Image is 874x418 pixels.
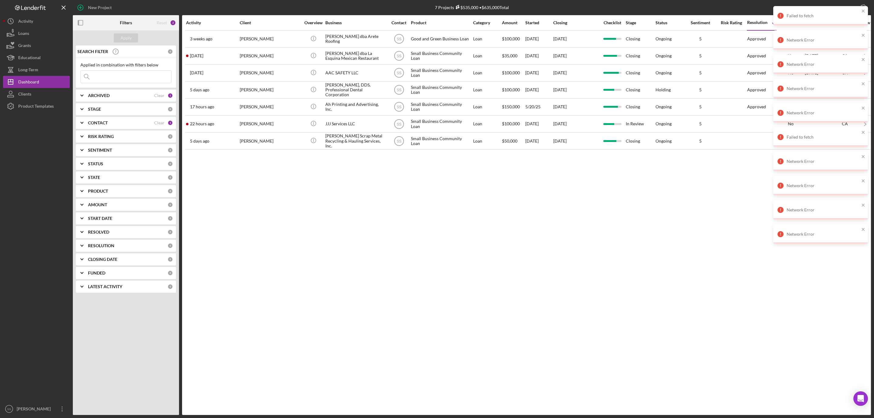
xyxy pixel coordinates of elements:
[73,2,118,14] button: New Project
[787,183,859,188] div: Network Error
[3,403,70,415] button: SS[PERSON_NAME]
[396,37,401,41] text: SS
[502,20,525,25] div: Amount
[655,87,671,92] div: Holding
[396,71,401,75] text: SS
[7,407,11,411] text: SS
[685,70,716,75] div: 5
[15,403,55,416] div: [PERSON_NAME]
[396,122,401,126] text: SS
[18,88,31,102] div: Clients
[154,93,164,98] div: Clear
[655,36,672,41] div: Ongoing
[88,216,112,221] b: START DATE
[168,134,173,139] div: 0
[240,99,300,115] div: [PERSON_NAME]
[502,48,525,64] div: $35,000
[325,133,386,149] div: [PERSON_NAME] Scrap Metal Recycling & Hauling Services, Inc.
[190,53,203,58] time: 2025-09-02 21:48
[861,33,866,39] button: close
[747,53,766,58] div: Approved
[525,116,553,132] div: [DATE]
[168,243,173,248] div: 0
[154,120,164,125] div: Clear
[685,53,716,58] div: 5
[88,243,114,248] b: RESOLUTION
[525,65,553,81] div: [DATE]
[190,139,209,143] time: 2025-08-29 22:33
[787,13,859,18] div: Failed to fetch
[626,99,655,115] div: Closing
[302,20,325,25] div: Overview
[553,70,567,75] time: [DATE]
[88,284,122,289] b: LATEST ACTIVITY
[168,202,173,207] div: 0
[553,36,567,41] time: [DATE]
[3,52,70,64] a: Educational
[3,76,70,88] button: Dashboard
[525,133,553,149] div: [DATE]
[861,130,866,136] button: close
[88,148,112,153] b: SENTIMENT
[190,87,209,92] time: 2025-08-29 21:01
[655,70,672,75] div: Ongoing
[396,105,401,109] text: SS
[525,99,553,115] div: 5/20/25
[655,121,672,126] div: Ongoing
[88,161,103,166] b: STATUS
[168,284,173,289] div: 0
[502,99,525,115] div: $150,000
[88,257,117,262] b: CLOSING DATE
[240,116,300,132] div: [PERSON_NAME]
[747,87,766,92] div: Approved
[3,100,70,112] button: Product Templates
[114,33,138,42] button: Apply
[626,31,655,47] div: Closing
[553,138,567,143] time: [DATE]
[473,116,501,132] div: Loan
[411,133,472,149] div: Small Business Community Loan
[240,133,300,149] div: [PERSON_NAME]
[88,107,101,112] b: STAGE
[88,175,100,180] b: STATE
[853,391,868,406] div: Open Intercom Messenger
[747,36,766,41] div: Approved
[626,82,655,98] div: Closing
[685,20,716,25] div: Sentiment
[325,48,386,64] div: [PERSON_NAME] dba La Esquina Mexican Restaurant
[787,207,859,212] div: Network Error
[88,189,108,194] b: PRODUCT
[473,99,501,115] div: Loan
[240,82,300,98] div: [PERSON_NAME]
[787,232,859,237] div: Network Error
[88,120,108,125] b: CONTACT
[435,5,509,10] div: 7 Projects • $635,000 Total
[88,93,110,98] b: ARCHIVED
[685,87,716,92] div: 5
[388,20,410,25] div: Contact
[3,39,70,52] button: Grants
[787,86,859,91] div: Network Error
[18,100,54,114] div: Product Templates
[655,20,685,25] div: Status
[396,139,401,143] text: SS
[3,64,70,76] a: Long-Term
[18,27,29,41] div: Loans
[747,20,767,25] div: Resolution
[120,20,132,25] b: Filters
[168,216,173,221] div: 0
[747,70,766,75] div: Approved
[626,116,655,132] div: In Review
[396,88,401,92] text: SS
[473,31,501,47] div: Loan
[599,20,625,25] div: Checklist
[168,93,173,98] div: 1
[3,27,70,39] button: Loans
[168,120,173,126] div: 1
[18,64,38,77] div: Long-Term
[553,53,567,58] time: [DATE]
[3,88,70,100] button: Clients
[787,135,859,140] div: Failed to fetch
